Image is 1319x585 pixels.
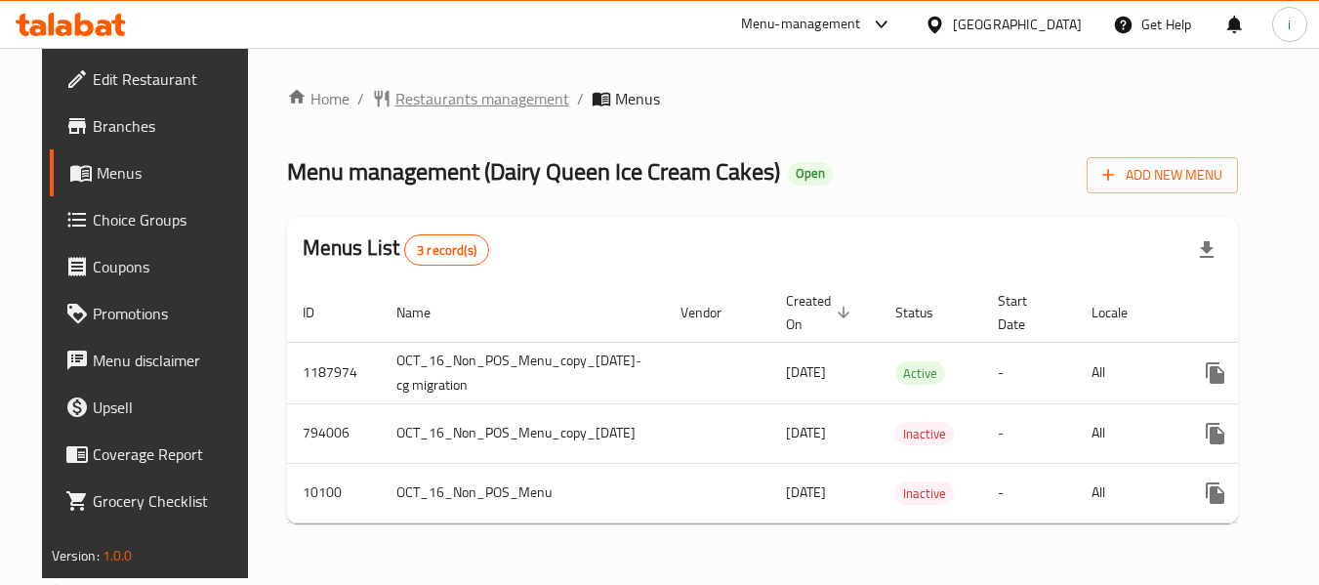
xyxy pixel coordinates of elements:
[50,103,263,149] a: Branches
[97,161,247,185] span: Menus
[895,422,954,445] div: Inactive
[93,255,247,278] span: Coupons
[381,463,665,522] td: OCT_16_Non_POS_Menu
[93,396,247,419] span: Upsell
[998,289,1052,336] span: Start Date
[287,463,381,522] td: 10100
[982,463,1076,522] td: -
[1076,342,1176,403] td: All
[93,302,247,325] span: Promotions
[1102,163,1222,188] span: Add New Menu
[786,480,826,505] span: [DATE]
[381,342,665,403] td: OCT_16_Non_POS_Menu_copy_[DATE]-cg migration
[287,342,381,403] td: 1187974
[52,543,100,568] span: Version:
[895,481,954,505] div: Inactive
[895,301,959,324] span: Status
[953,14,1082,35] div: [GEOGRAPHIC_DATA]
[287,149,780,193] span: Menu management ( Dairy Queen Ice Cream Cakes )
[93,442,247,466] span: Coverage Report
[93,489,247,513] span: Grocery Checklist
[50,56,263,103] a: Edit Restaurant
[50,196,263,243] a: Choice Groups
[287,403,381,463] td: 794006
[404,234,489,266] div: Total records count
[93,114,247,138] span: Branches
[1192,350,1239,397] button: more
[50,243,263,290] a: Coupons
[303,233,489,266] h2: Menus List
[982,403,1076,463] td: -
[396,301,456,324] span: Name
[50,431,263,478] a: Coverage Report
[786,420,826,445] span: [DATE]
[1183,227,1230,273] div: Export file
[93,208,247,231] span: Choice Groups
[50,478,263,524] a: Grocery Checklist
[741,13,861,36] div: Menu-management
[788,162,833,186] div: Open
[895,361,945,385] div: Active
[577,87,584,110] li: /
[93,67,247,91] span: Edit Restaurant
[287,87,350,110] a: Home
[395,87,569,110] span: Restaurants management
[50,290,263,337] a: Promotions
[93,349,247,372] span: Menu disclaimer
[50,337,263,384] a: Menu disclaimer
[357,87,364,110] li: /
[788,165,833,182] span: Open
[1076,463,1176,522] td: All
[381,403,665,463] td: OCT_16_Non_POS_Menu_copy_[DATE]
[615,87,660,110] span: Menus
[405,241,488,260] span: 3 record(s)
[50,384,263,431] a: Upsell
[1092,301,1153,324] span: Locale
[786,359,826,385] span: [DATE]
[103,543,133,568] span: 1.0.0
[895,423,954,445] span: Inactive
[786,289,856,336] span: Created On
[895,482,954,505] span: Inactive
[680,301,747,324] span: Vendor
[1288,14,1291,35] span: i
[287,87,1239,110] nav: breadcrumb
[982,342,1076,403] td: -
[303,301,340,324] span: ID
[895,362,945,385] span: Active
[1087,157,1238,193] button: Add New Menu
[1076,403,1176,463] td: All
[1192,410,1239,457] button: more
[50,149,263,196] a: Menus
[1192,470,1239,517] button: more
[372,87,569,110] a: Restaurants management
